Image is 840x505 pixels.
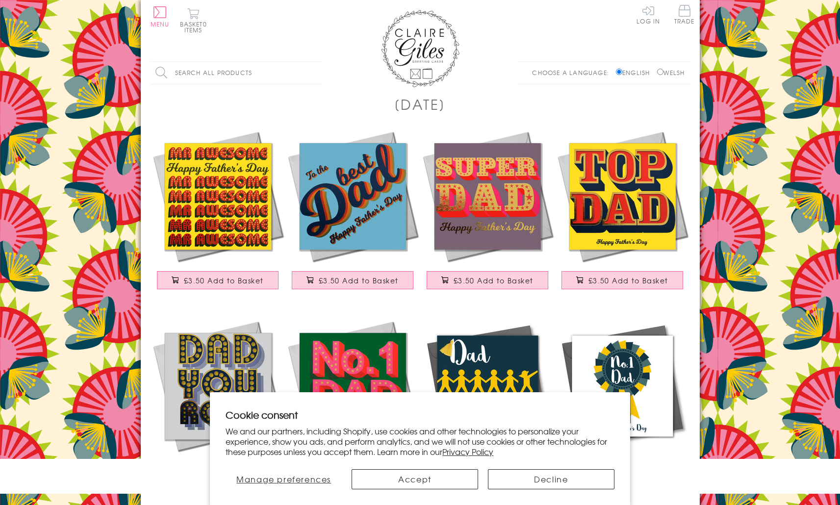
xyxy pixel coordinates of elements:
a: Father's Day Card, Mr Awesome, text foiled in shiny gold £3.50 Add to Basket [151,129,285,299]
p: Choose a language: [532,68,614,77]
a: Privacy Policy [442,446,493,457]
label: Welsh [657,68,685,77]
span: Trade [674,5,695,24]
a: Father's Day Card, Super Dad, text foiled in shiny gold £3.50 Add to Basket [420,129,555,299]
p: We and our partners, including Shopify, use cookies and other technologies to personalize your ex... [226,426,614,456]
span: 0 items [184,20,207,34]
button: £3.50 Add to Basket [427,271,548,289]
a: Father's Day Card, Best Dad, text foiled in shiny gold £3.50 Add to Basket [285,129,420,299]
img: Father's Day Card, Super Dad, text foiled in shiny gold [420,129,555,264]
a: Father's Day Greeting Card, # 1 Dad Rosette, Embellished with a colourful tassel £3.75 Add to Basket [555,319,690,489]
img: Father's Day Card, Top Dad, text foiled in shiny gold [555,129,690,264]
span: Manage preferences [236,473,331,485]
input: Search [312,62,322,84]
img: Father's Day Card, Mr Awesome, text foiled in shiny gold [151,129,285,264]
a: Father's Day Greeting Card, Dab Dad, Embellished with a colourful tassel £3.75 Add to Basket [420,319,555,489]
span: £3.50 Add to Basket [454,276,534,285]
button: Accept [352,469,478,489]
span: Menu [151,20,170,28]
img: Father's Day Card, Best Dad, text foiled in shiny gold [285,129,420,264]
input: Welsh [657,69,663,75]
button: £3.50 Add to Basket [157,271,279,289]
span: £3.50 Add to Basket [319,276,399,285]
a: Father's Day Card, Top Dad, text foiled in shiny gold £3.50 Add to Basket [555,129,690,299]
img: Father's Day Card, No. 1 Dad, text foiled in shiny gold [285,319,420,454]
input: Search all products [151,62,322,84]
button: Menu [151,6,170,27]
a: Father's Day Card, Dad You Rock, text foiled in shiny gold £3.50 Add to Basket [151,319,285,489]
button: £3.50 Add to Basket [561,271,683,289]
button: Manage preferences [226,469,342,489]
span: £3.50 Add to Basket [588,276,668,285]
button: Decline [488,469,614,489]
a: Trade [674,5,695,26]
button: Basket0 items [180,8,207,33]
h1: [DATE] [394,94,446,114]
img: Claire Giles Greetings Cards [381,10,459,87]
span: £3.50 Add to Basket [184,276,264,285]
img: Father's Day Greeting Card, Dab Dad, Embellished with a colourful tassel [420,319,555,454]
a: Father's Day Card, No. 1 Dad, text foiled in shiny gold £3.50 Add to Basket [285,319,420,489]
h2: Cookie consent [226,408,614,422]
input: English [616,69,622,75]
img: Father's Day Card, Dad You Rock, text foiled in shiny gold [151,319,285,454]
button: £3.50 Add to Basket [292,271,413,289]
img: Father's Day Greeting Card, # 1 Dad Rosette, Embellished with a colourful tassel [555,319,690,454]
a: Log In [636,5,660,24]
label: English [616,68,655,77]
